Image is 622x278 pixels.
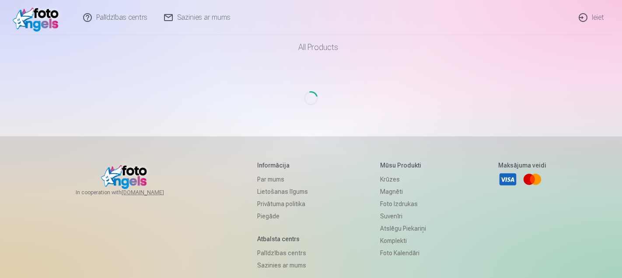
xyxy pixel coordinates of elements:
a: Atslēgu piekariņi [380,222,426,235]
img: /v1 [13,4,63,32]
h5: Atbalsta centrs [257,235,308,243]
h5: Informācija [257,161,308,170]
h5: Maksājuma veidi [498,161,546,170]
h5: Mūsu produkti [380,161,426,170]
a: All products [274,35,349,60]
a: Foto kalendāri [380,247,426,259]
a: [DOMAIN_NAME] [122,189,185,196]
a: Suvenīri [380,210,426,222]
a: Magnēti [380,185,426,198]
a: Foto izdrukas [380,198,426,210]
a: Sazinies ar mums [257,259,308,271]
a: Piegāde [257,210,308,222]
a: Lietošanas līgums [257,185,308,198]
a: Visa [498,170,517,189]
a: Krūzes [380,173,426,185]
a: Palīdzības centrs [257,247,308,259]
a: Mastercard [523,170,542,189]
a: Par mums [257,173,308,185]
a: Komplekti [380,235,426,247]
span: In cooperation with [76,189,185,196]
a: Privātuma politika [257,198,308,210]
